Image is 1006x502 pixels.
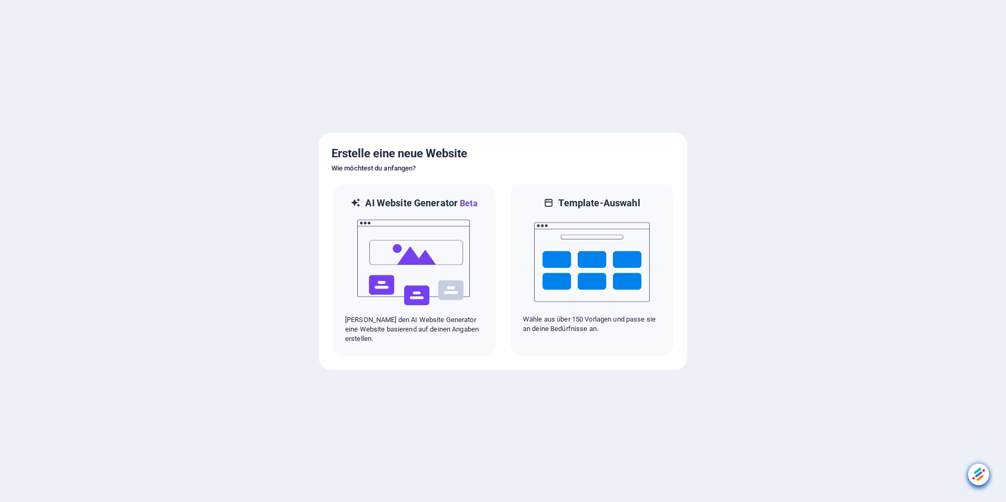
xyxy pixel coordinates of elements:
div: AI Website GeneratorBetaai[PERSON_NAME] den AI Website Generator eine Website basierend auf deine... [331,183,497,357]
h6: AI Website Generator [365,197,477,210]
p: [PERSON_NAME] den AI Website Generator eine Website basierend auf deinen Angaben erstellen. [345,315,483,344]
h5: Erstelle eine neue Website [331,145,675,162]
span: Beta [458,198,478,208]
h6: Template-Auswahl [558,197,640,209]
p: Wähle aus über 150 Vorlagen und passe sie an deine Bedürfnisse an. [523,315,661,334]
img: ai [356,210,472,315]
div: Template-AuswahlWähle aus über 150 Vorlagen und passe sie an deine Bedürfnisse an. [509,183,675,357]
h6: Wie möchtest du anfangen? [331,162,675,175]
